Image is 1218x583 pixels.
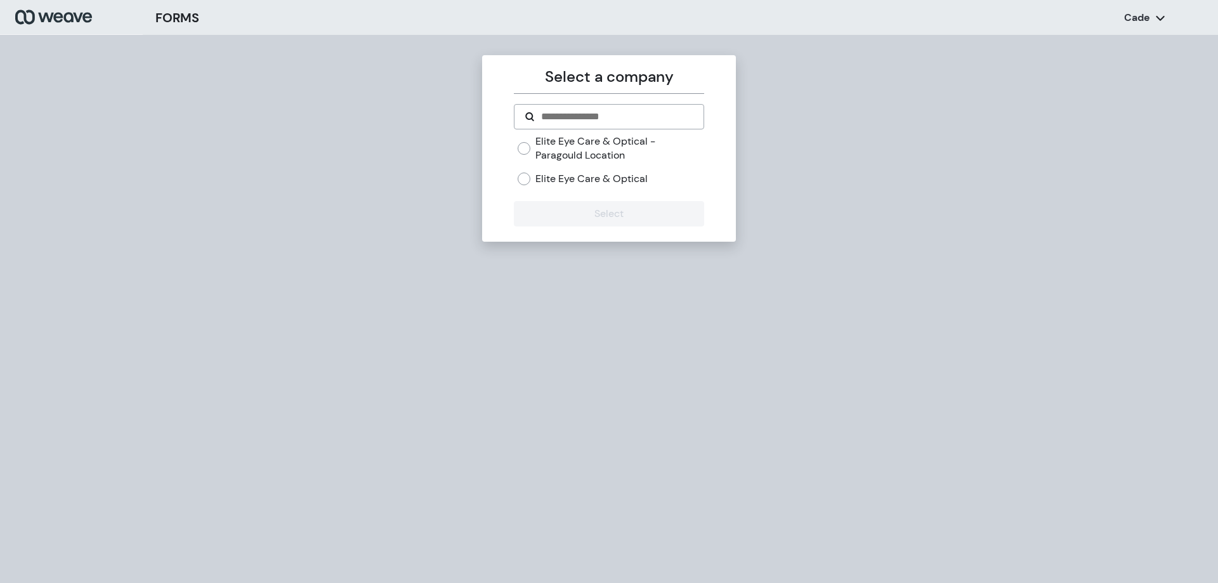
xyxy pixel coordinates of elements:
[514,201,704,226] button: Select
[535,172,648,186] label: Elite Eye Care & Optical
[514,65,704,88] p: Select a company
[540,109,693,124] input: Search
[535,134,704,162] label: Elite Eye Care & Optical - Paragould Location
[155,8,199,27] h3: FORMS
[1124,11,1150,25] p: Cade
